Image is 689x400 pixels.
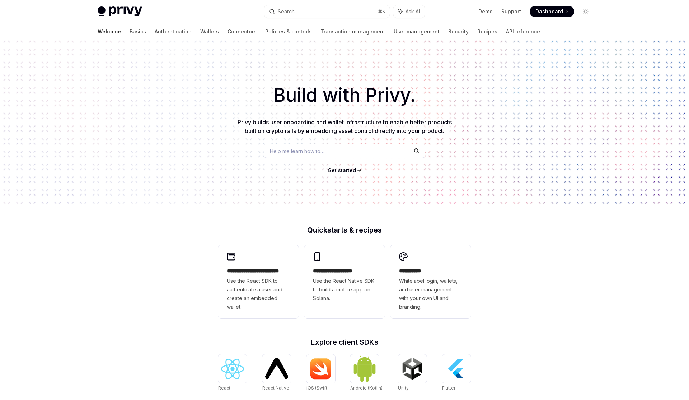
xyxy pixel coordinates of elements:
a: Security [448,23,469,40]
img: React Native [265,358,288,379]
a: React NativeReact Native [262,354,291,392]
span: Dashboard [535,8,563,15]
button: Search...⌘K [264,5,390,18]
span: Get started [328,167,356,173]
span: Privy builds user onboarding and wallet infrastructure to enable better products built on crypto ... [238,119,452,134]
h1: Build with Privy. [11,81,678,109]
a: Connectors [228,23,257,40]
h2: Quickstarts & recipes [218,226,471,234]
a: **** *****Whitelabel login, wallets, and user management with your own UI and branding. [390,245,471,318]
a: Authentication [155,23,192,40]
a: Get started [328,167,356,174]
img: React [221,359,244,379]
a: **** **** **** ***Use the React Native SDK to build a mobile app on Solana. [304,245,385,318]
a: Android (Kotlin)Android (Kotlin) [350,354,383,392]
a: Support [501,8,521,15]
a: UnityUnity [398,354,427,392]
a: Basics [130,23,146,40]
span: iOS (Swift) [306,385,329,391]
span: Flutter [442,385,455,391]
button: Ask AI [393,5,425,18]
a: Policies & controls [265,23,312,40]
a: Recipes [477,23,497,40]
span: Unity [398,385,409,391]
a: Dashboard [530,6,574,17]
a: Transaction management [320,23,385,40]
img: Unity [401,357,424,380]
span: Whitelabel login, wallets, and user management with your own UI and branding. [399,277,462,311]
span: React [218,385,230,391]
span: Use the React Native SDK to build a mobile app on Solana. [313,277,376,303]
span: Help me learn how to… [270,147,324,155]
span: Ask AI [406,8,420,15]
span: React Native [262,385,289,391]
img: iOS (Swift) [309,358,332,380]
a: User management [394,23,440,40]
img: light logo [98,6,142,17]
a: FlutterFlutter [442,354,471,392]
a: API reference [506,23,540,40]
a: Wallets [200,23,219,40]
a: iOS (Swift)iOS (Swift) [306,354,335,392]
span: Use the React SDK to authenticate a user and create an embedded wallet. [227,277,290,311]
div: Search... [278,7,298,16]
a: Demo [478,8,493,15]
span: Android (Kotlin) [350,385,383,391]
a: Welcome [98,23,121,40]
img: Android (Kotlin) [353,355,376,382]
button: Toggle dark mode [580,6,591,17]
a: ReactReact [218,354,247,392]
span: ⌘ K [378,9,385,14]
h2: Explore client SDKs [218,339,471,346]
img: Flutter [445,357,468,380]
